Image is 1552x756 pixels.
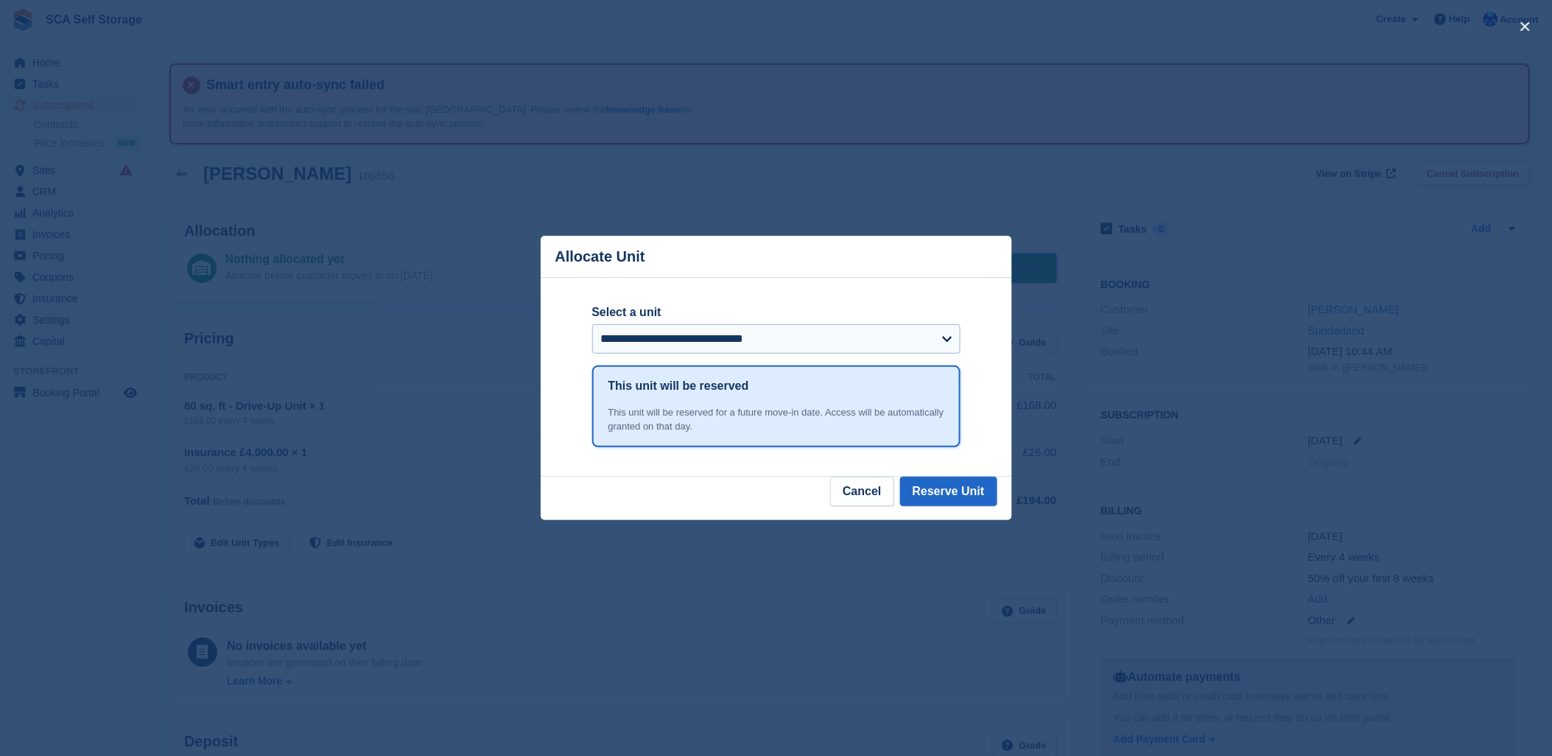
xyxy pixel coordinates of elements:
h1: This unit will be reserved [608,377,749,395]
div: This unit will be reserved for a future move-in date. Access will be automatically granted on tha... [608,405,944,434]
button: Reserve Unit [900,477,997,506]
label: Select a unit [592,304,961,321]
p: Allocate Unit [555,248,645,265]
button: close [1514,15,1537,38]
button: Cancel [830,477,893,506]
